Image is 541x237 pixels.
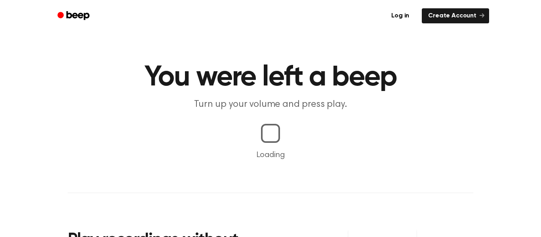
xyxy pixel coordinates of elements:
[10,149,531,161] p: Loading
[52,8,97,24] a: Beep
[422,8,489,23] a: Create Account
[118,98,423,111] p: Turn up your volume and press play.
[68,63,473,92] h1: You were left a beep
[383,7,417,25] a: Log in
